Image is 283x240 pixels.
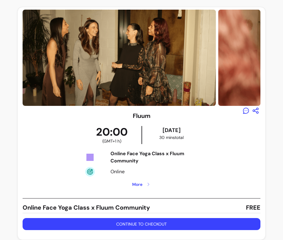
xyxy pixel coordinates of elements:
button: More [25,177,258,192]
span: FREE [246,203,260,212]
div: 30 mins total [143,134,200,140]
div: 20:00 [82,126,141,144]
span: More [132,181,142,187]
span: Online Face Yoga Class x Fluum Community [23,203,150,212]
img: Tickets Icon [85,152,95,162]
div: Online [110,168,211,175]
img: https://d22cr2pskkweo8.cloudfront.net/7da0f95d-a9ed-4b41-b915-5433de84e032 [23,10,216,106]
span: ( GMT+1 h ) [102,138,121,144]
h3: Fluum [133,112,151,120]
div: [DATE] [143,126,200,134]
div: Online Face Yoga Class x Fluum Community [110,150,211,165]
button: Continue to checkout [23,218,260,230]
